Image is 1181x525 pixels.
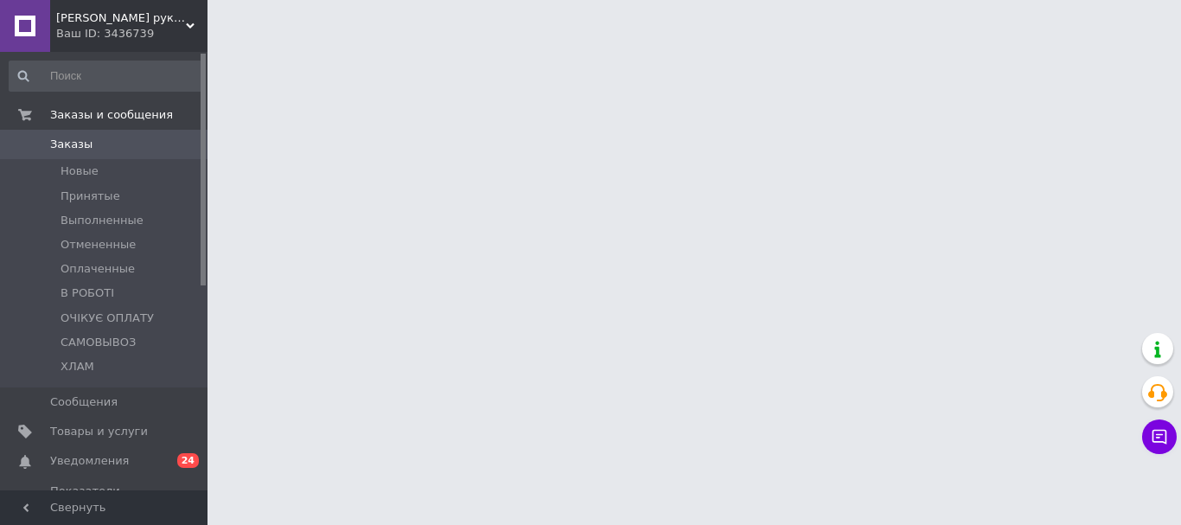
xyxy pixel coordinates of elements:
[50,394,118,410] span: Сообщения
[50,483,160,515] span: Показатели работы компании
[56,10,186,26] span: Bambino Felice Магазин рукоделия, шитья, игрушки
[177,453,199,468] span: 24
[61,311,154,326] span: ОЧІКУЄ ОПЛАТУ
[9,61,204,92] input: Поиск
[56,26,207,42] div: Ваш ID: 3436739
[61,285,114,301] span: В РОБОТІ
[50,107,173,123] span: Заказы и сообщения
[50,424,148,439] span: Товары и услуги
[1142,419,1177,454] button: Чат с покупателем
[61,213,144,228] span: Выполненные
[61,237,136,253] span: Отмененные
[61,261,135,277] span: Оплаченные
[61,359,94,375] span: ХЛАМ
[61,189,120,204] span: Принятые
[50,453,129,469] span: Уведомления
[61,163,99,179] span: Новые
[61,335,136,350] span: САМОВЫВОЗ
[50,137,93,152] span: Заказы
